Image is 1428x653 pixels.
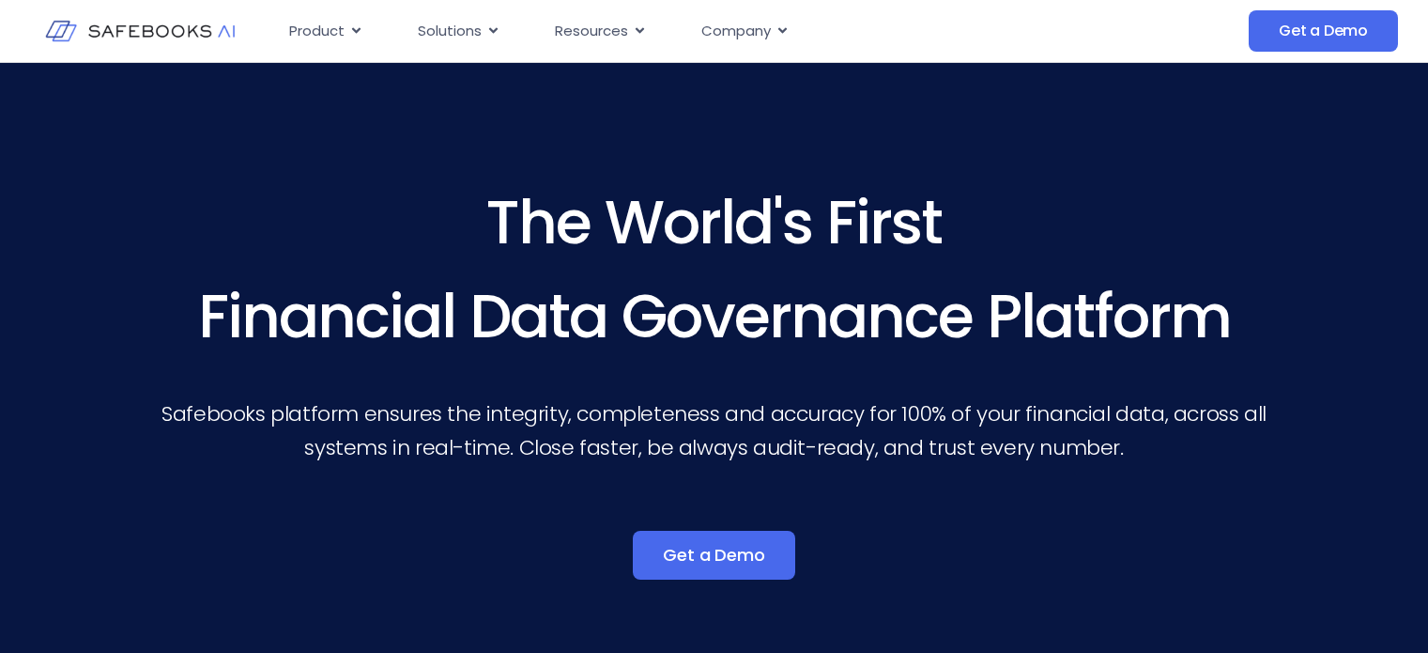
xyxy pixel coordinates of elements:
[1279,22,1368,40] span: Get a Demo
[663,546,764,565] span: Get a Demo
[289,21,345,42] span: Product
[701,21,771,42] span: Company
[274,13,1086,50] div: Menu Toggle
[150,397,1278,465] p: Safebooks platform ensures the integrity, completeness and accuracy for 100% of your financial da...
[555,21,628,42] span: Resources
[150,176,1278,364] h3: The World's First Financial Data Governance Platform
[1249,10,1398,52] a: Get a Demo
[633,531,794,580] a: Get a Demo
[418,21,482,42] span: Solutions
[274,13,1086,50] nav: Menu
